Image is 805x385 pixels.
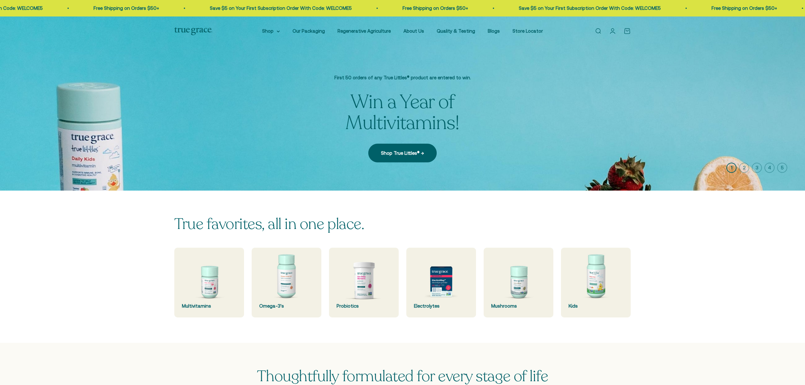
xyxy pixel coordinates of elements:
div: Multivitamins [182,302,236,310]
a: Kids [561,248,631,317]
a: Quality & Testing [437,28,475,34]
a: Multivitamins [174,248,244,317]
div: Omega-3's [259,302,314,310]
summary: Shop [262,27,280,35]
button: 2 [739,163,749,173]
a: Our Packaging [293,28,325,34]
a: Shop True Littles® → [368,144,437,162]
button: 3 [752,163,762,173]
a: Blogs [488,28,500,34]
div: Electrolytes [414,302,468,310]
a: About Us [403,28,424,34]
a: Free Shipping on Orders $50+ [397,5,463,11]
div: Kids [569,302,623,310]
a: Electrolytes [406,248,476,317]
a: Probiotics [329,248,399,317]
div: Probiotics [337,302,391,310]
p: Save $5 on Your First Subscription Order With Code: WELCOME5 [513,4,655,12]
button: 4 [764,163,775,173]
a: Regenerative Agriculture [338,28,391,34]
a: Free Shipping on Orders $50+ [88,5,154,11]
button: 5 [777,163,787,173]
div: Mushrooms [491,302,546,310]
p: First 50 orders of any True Littles® product are entered to win. [298,74,507,82]
split-lines: True favorites, all in one place. [174,214,364,234]
a: Store Locator [512,28,543,34]
a: Omega-3's [252,248,321,317]
a: Free Shipping on Orders $50+ [706,5,772,11]
p: Save $5 on Your First Subscription Order With Code: WELCOME5 [204,4,346,12]
a: Mushrooms [484,248,553,317]
split-lines: Win a Year of Multivitamins! [345,89,460,136]
button: 1 [726,163,737,173]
